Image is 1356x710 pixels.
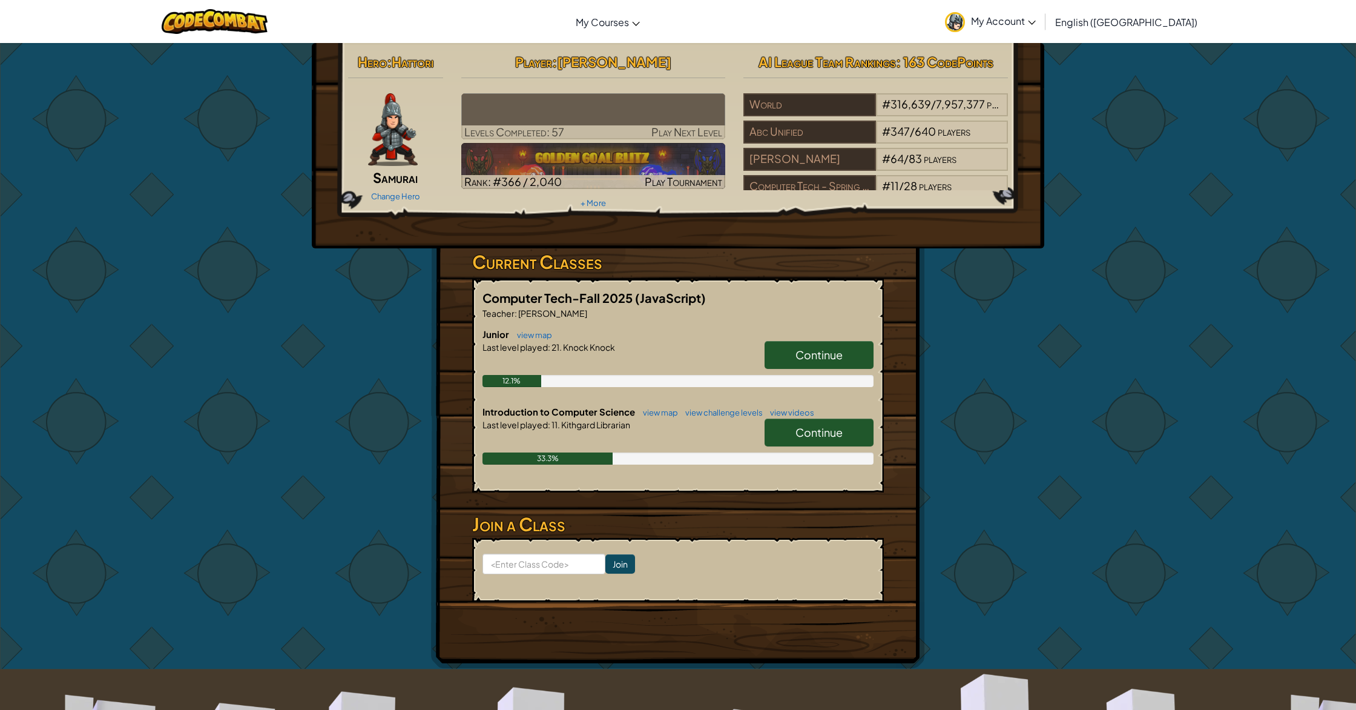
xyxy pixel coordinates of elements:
a: + More [581,198,606,208]
span: # [882,179,890,193]
span: My Account [971,15,1036,27]
span: Teacher [482,308,515,319]
span: Computer Tech-Fall 2025 [482,290,635,305]
a: World#316,639/7,957,377players [743,105,1008,119]
a: Abc Unified#347/640players [743,132,1008,146]
span: # [882,151,890,165]
span: AI League Team Rankings [759,53,896,70]
a: [PERSON_NAME]#64/83players [743,159,1008,173]
span: / [904,151,909,165]
span: # [882,124,890,138]
span: My Courses [576,16,629,28]
span: / [910,124,915,138]
a: view map [637,408,678,417]
span: Hattori [392,53,433,70]
div: [PERSON_NAME] [743,148,875,171]
div: Computer Tech - Spring 2025 [743,175,875,198]
span: Player [515,53,552,70]
span: Samurai [373,169,418,186]
a: My Account [939,2,1042,41]
span: Continue [795,348,843,362]
span: [PERSON_NAME] [517,308,587,319]
span: players [987,97,1019,111]
h3: Current Classes [472,248,884,276]
span: 21. [550,342,562,353]
span: Continue [795,425,843,439]
img: Golden Goal [461,143,726,189]
a: Rank: #366 / 2,040Play Tournament [461,143,726,189]
div: 33.3% [482,453,613,465]
span: Rank: #366 / 2,040 [464,174,562,188]
h3: Join a Class [472,511,884,538]
span: : [552,53,557,70]
span: 7,957,377 [936,97,985,111]
span: Last level played [482,342,548,353]
span: (JavaScript) [635,290,706,305]
a: view challenge levels [679,408,763,417]
span: : [387,53,392,70]
a: Play Next Level [461,93,726,139]
div: World [743,93,875,116]
a: view map [511,330,552,340]
span: Junior [482,328,511,340]
div: 12.1% [482,375,541,387]
span: 347 [890,124,910,138]
a: view videos [764,408,814,417]
span: : [548,419,550,430]
span: Introduction to Computer Science [482,406,637,417]
span: 316,639 [890,97,931,111]
span: Hero [358,53,387,70]
span: 11 [890,179,899,193]
div: Abc Unified [743,121,875,144]
span: 28 [904,179,917,193]
span: / [931,97,936,111]
span: / [899,179,904,193]
span: : 163 CodePoints [896,53,993,70]
span: players [938,124,970,138]
span: # [882,97,890,111]
span: [PERSON_NAME] [557,53,671,70]
span: Play Next Level [651,125,722,139]
img: CodeCombat logo [162,9,268,34]
span: 83 [909,151,922,165]
span: Last level played [482,419,548,430]
span: : [548,342,550,353]
span: : [515,308,517,319]
a: English ([GEOGRAPHIC_DATA]) [1049,5,1203,38]
span: Play Tournament [645,174,722,188]
a: My Courses [570,5,646,38]
span: Kithgard Librarian [560,419,630,430]
span: English ([GEOGRAPHIC_DATA]) [1055,16,1197,28]
span: players [924,151,956,165]
span: players [919,179,952,193]
input: <Enter Class Code> [482,554,605,574]
span: Knock Knock [562,342,615,353]
span: Levels Completed: 57 [464,125,564,139]
img: samurai.pose.png [368,93,418,166]
span: 64 [890,151,904,165]
a: Computer Tech - Spring 2025#11/28players [743,187,1008,201]
img: avatar [945,12,965,32]
input: Join [605,554,635,574]
span: 640 [915,124,936,138]
span: 11. [550,419,560,430]
a: Change Hero [371,191,420,201]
